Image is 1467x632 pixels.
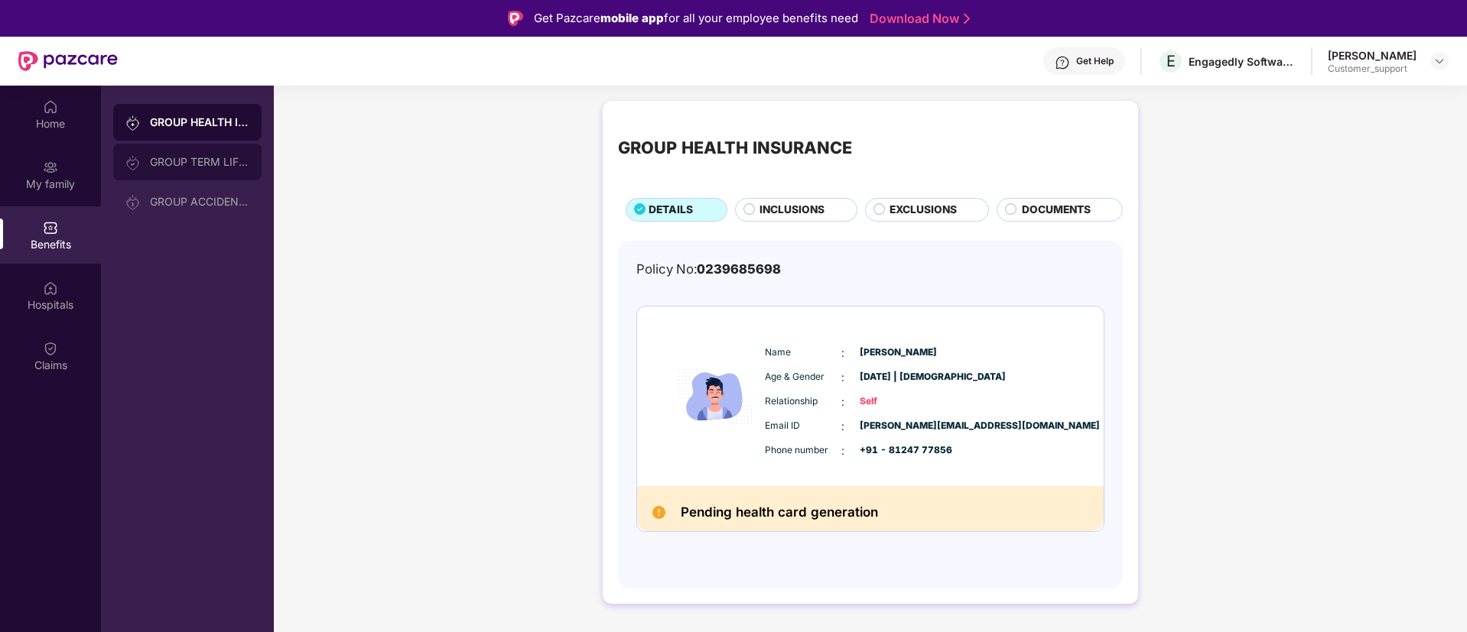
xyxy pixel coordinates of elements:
div: Get Pazcare for all your employee benefits need [534,9,858,28]
img: svg+xml;base64,PHN2ZyBpZD0iRHJvcGRvd24tMzJ4MzIiIHhtbG5zPSJodHRwOi8vd3d3LnczLm9yZy8yMDAwL3N2ZyIgd2... [1433,55,1446,67]
strong: mobile app [600,11,664,25]
img: svg+xml;base64,PHN2ZyBpZD0iSGVscC0zMngzMiIgeG1sbnM9Imh0dHA6Ly93d3cudzMub3JnLzIwMDAvc3ZnIiB3aWR0aD... [1055,55,1070,70]
img: Stroke [964,11,970,27]
a: Download Now [870,11,965,27]
img: Logo [508,11,523,26]
span: E [1166,52,1176,70]
div: Customer_support [1328,63,1417,75]
div: Engagedly Software India Private Limited [1189,54,1296,69]
div: [PERSON_NAME] [1328,48,1417,63]
div: Get Help [1076,55,1114,67]
img: New Pazcare Logo [18,51,118,71]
